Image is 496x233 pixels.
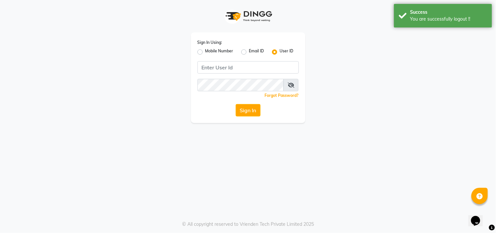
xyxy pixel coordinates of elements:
input: Username [197,79,284,91]
label: Email ID [249,48,264,56]
div: You are successfully logout !! [410,16,487,23]
input: Username [197,61,299,74]
button: Sign In [236,104,261,116]
label: Sign In Using: [197,40,222,45]
label: User ID [280,48,294,56]
img: logo1.svg [222,7,274,26]
div: Success [410,9,487,16]
iframe: chat widget [469,207,489,226]
label: Mobile Number [205,48,233,56]
a: Forgot Password? [265,93,299,98]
